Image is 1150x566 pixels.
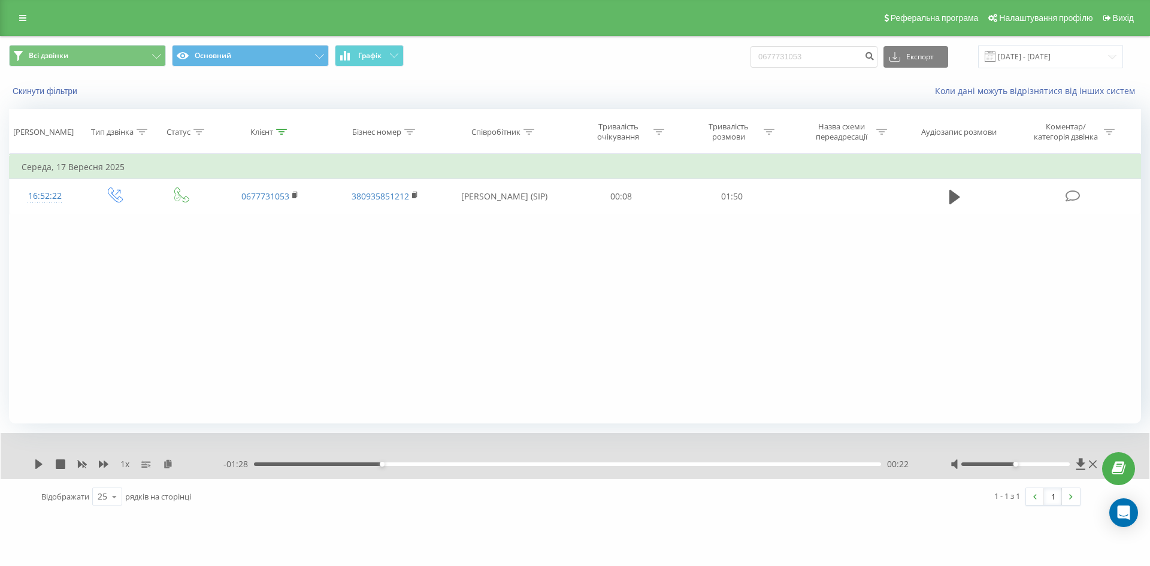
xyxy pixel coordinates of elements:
td: [PERSON_NAME] (SIP) [442,179,566,214]
span: - 01:28 [223,458,254,470]
a: 380935851212 [352,190,409,202]
span: 1 x [120,458,129,470]
div: Клієнт [250,127,273,137]
span: рядків на сторінці [125,491,191,502]
div: Назва схеми переадресації [809,122,873,142]
div: 1 - 1 з 1 [994,490,1020,502]
span: Вихід [1113,13,1134,23]
div: Тривалість очікування [586,122,650,142]
input: Пошук за номером [750,46,877,68]
a: Коли дані можуть відрізнятися вiд інших систем [935,85,1141,96]
a: 0677731053 [241,190,289,202]
span: 00:22 [887,458,909,470]
div: Коментар/категорія дзвінка [1031,122,1101,142]
button: Скинути фільтри [9,86,83,96]
span: Налаштування профілю [999,13,1092,23]
div: Accessibility label [1013,462,1018,467]
div: Статус [167,127,190,137]
button: Експорт [883,46,948,68]
div: Тип дзвінка [91,127,134,137]
div: 16:52:22 [22,184,68,208]
button: Графік [335,45,404,66]
div: Бізнес номер [352,127,401,137]
a: 1 [1044,488,1062,505]
span: Графік [358,52,382,60]
td: Середа, 17 Вересня 2025 [10,155,1141,179]
button: Основний [172,45,329,66]
div: Співробітник [471,127,520,137]
span: Реферальна програма [891,13,979,23]
span: Відображати [41,491,89,502]
td: 01:50 [676,179,786,214]
div: Аудіозапис розмови [921,127,997,137]
span: Всі дзвінки [29,51,68,60]
div: [PERSON_NAME] [13,127,74,137]
div: 25 [98,491,107,503]
button: Всі дзвінки [9,45,166,66]
div: Тривалість розмови [697,122,761,142]
div: Accessibility label [380,462,385,467]
td: 00:08 [566,179,676,214]
div: Open Intercom Messenger [1109,498,1138,527]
